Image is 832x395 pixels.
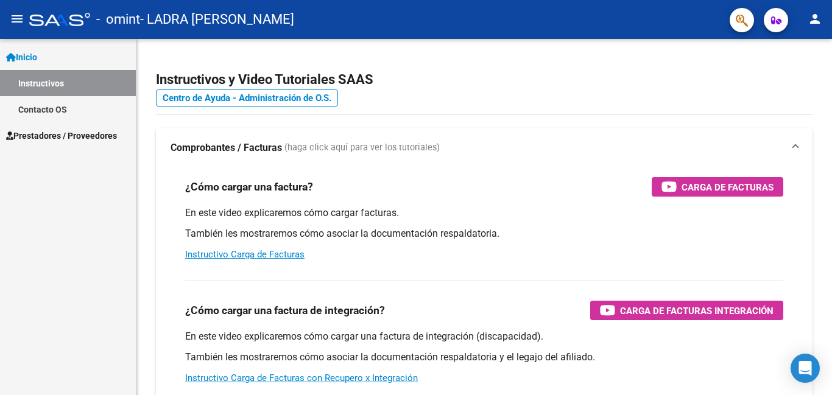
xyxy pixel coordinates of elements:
p: También les mostraremos cómo asociar la documentación respaldatoria y el legajo del afiliado. [185,351,783,364]
h3: ¿Cómo cargar una factura? [185,178,313,195]
a: Instructivo Carga de Facturas con Recupero x Integración [185,372,418,383]
span: Carga de Facturas [682,180,774,195]
mat-icon: person [808,12,822,26]
div: Open Intercom Messenger [791,354,820,383]
button: Carga de Facturas [652,177,783,197]
mat-expansion-panel-header: Comprobantes / Facturas (haga click aquí para ver los tutoriales) [156,128,813,167]
span: Prestadores / Proveedores [6,129,117,142]
strong: Comprobantes / Facturas [171,141,282,155]
a: Instructivo Carga de Facturas [185,249,305,260]
p: En este video explicaremos cómo cargar una factura de integración (discapacidad). [185,330,783,343]
button: Carga de Facturas Integración [590,301,783,320]
span: - omint [96,6,140,33]
p: También les mostraremos cómo asociar la documentación respaldatoria. [185,227,783,240]
span: (haga click aquí para ver los tutoriales) [284,141,440,155]
mat-icon: menu [10,12,24,26]
a: Centro de Ayuda - Administración de O.S. [156,89,338,107]
p: En este video explicaremos cómo cargar facturas. [185,206,783,220]
span: - LADRA [PERSON_NAME] [140,6,294,33]
h2: Instructivos y Video Tutoriales SAAS [156,68,813,91]
span: Inicio [6,51,37,64]
span: Carga de Facturas Integración [620,303,774,318]
h3: ¿Cómo cargar una factura de integración? [185,302,385,319]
